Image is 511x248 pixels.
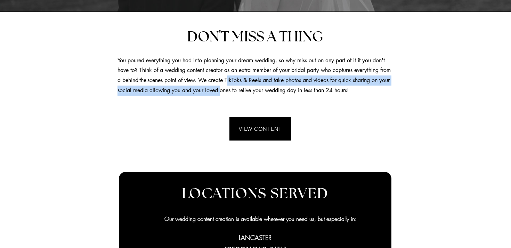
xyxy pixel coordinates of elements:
[187,30,219,44] span: DON
[164,215,357,223] span: Our wedding content creation is available wherever you need us, but especially in:
[219,27,221,45] span: '
[221,30,323,44] span: T MISS A THING
[117,57,391,94] span: You poured everything you had into planning your dream wedding, so why miss out on any part of it...
[239,126,282,132] span: VIEW CONTENT
[182,186,329,201] span: LOCATIONS SERVED
[229,117,291,141] a: VIEW CONTENT
[239,233,271,242] span: LANCASTER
